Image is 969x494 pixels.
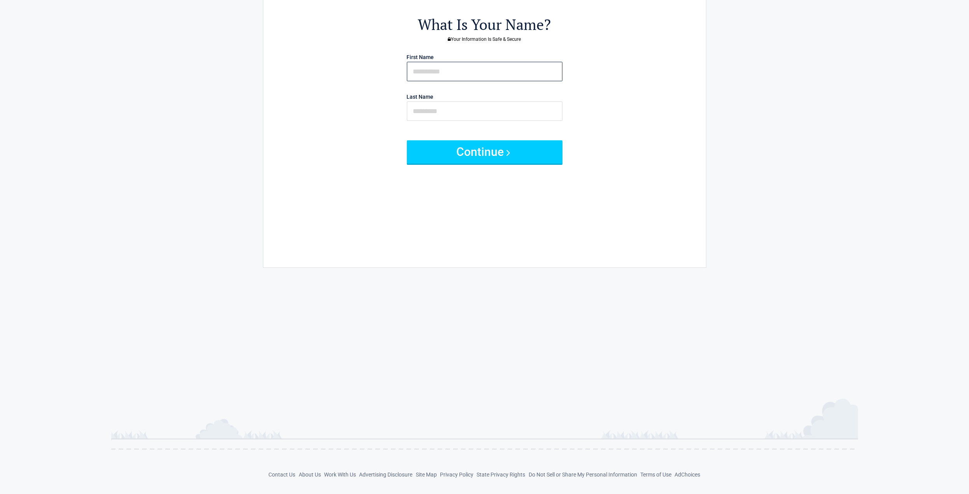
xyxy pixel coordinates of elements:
[477,471,525,478] a: State Privacy Rights
[324,471,356,478] a: Work With Us
[299,471,321,478] a: About Us
[359,471,412,478] a: Advertising Disclosure
[407,140,562,164] button: Continue
[529,471,637,478] a: Do Not Sell or Share My Personal Information
[306,37,663,42] h3: Your Information Is Safe & Secure
[407,54,434,60] label: First Name
[416,471,437,478] a: Site Map
[440,471,473,478] a: Privacy Policy
[407,94,434,99] label: Last Name
[640,471,671,478] a: Terms of Use
[306,15,663,35] h2: What Is Your Name?
[269,471,296,478] a: Contact Us
[675,471,700,478] a: AdChoices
